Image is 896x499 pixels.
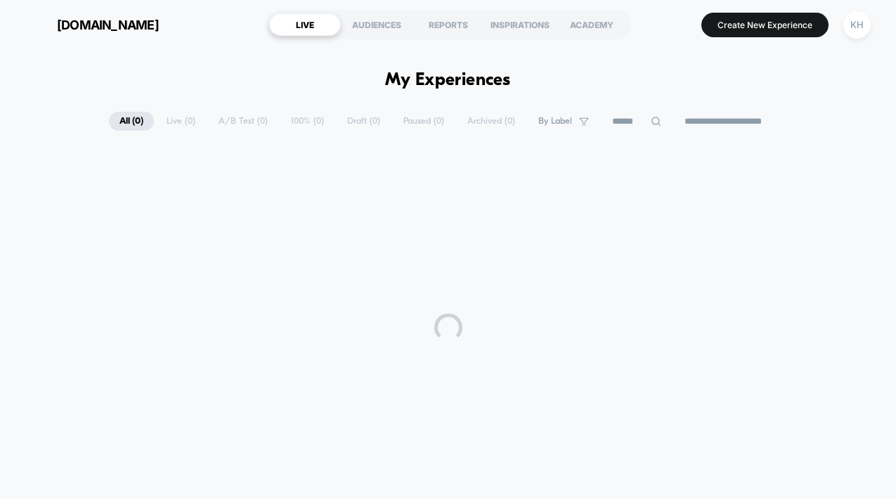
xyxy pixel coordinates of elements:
[57,18,159,32] span: [DOMAIN_NAME]
[843,11,871,39] div: KH
[413,13,484,36] div: REPORTS
[341,13,413,36] div: AUDIENCES
[109,112,154,131] span: All ( 0 )
[21,13,163,36] button: [DOMAIN_NAME]
[538,116,572,127] span: By Label
[385,70,511,91] h1: My Experiences
[269,13,341,36] div: LIVE
[701,13,829,37] button: Create New Experience
[556,13,628,36] div: ACADEMY
[484,13,556,36] div: INSPIRATIONS
[839,11,875,39] button: KH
